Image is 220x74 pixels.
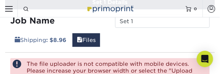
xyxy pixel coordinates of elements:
span: files [77,37,82,43]
a: Files [72,33,100,47]
a: Shipping: $8.96 [10,33,71,47]
span: 0 [194,6,197,11]
div: Open Intercom Messenger [197,51,213,67]
span: shipping [15,37,20,43]
input: Enter a job name [115,15,210,28]
b: : $8.96 [46,37,66,43]
strong: Job Name [10,16,55,26]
